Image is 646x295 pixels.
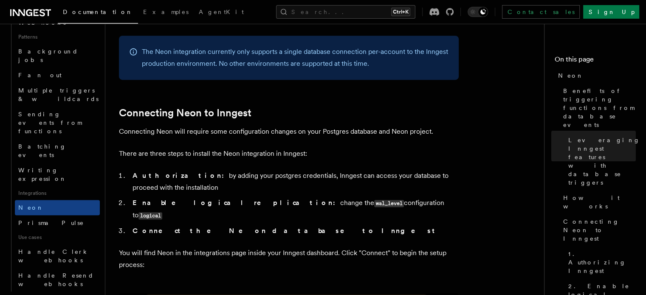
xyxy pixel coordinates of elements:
[15,186,100,200] span: Integrations
[15,44,100,67] a: Background jobs
[15,215,100,230] a: Prisma Pulse
[568,136,640,187] span: Leveraging Inngest features with database triggers
[142,46,449,70] p: The Neon integration currently only supports a single database connection per-account to the Inng...
[133,171,229,180] strong: Authorization:
[18,272,94,287] span: Handle Resend webhooks
[18,219,84,226] span: Prisma Pulse
[133,199,340,207] strong: Enable logical replication:
[63,8,133,15] span: Documentation
[15,83,100,107] a: Multiple triggers & wildcards
[130,197,459,222] li: change the configuration to
[565,246,636,278] a: 1. Authorizing Inngest
[119,247,459,271] p: You will find Neon in the integrations page inside your Inngest dashboard. Click "Connect" to beg...
[199,8,244,15] span: AgentKit
[560,83,636,132] a: Benefits of triggering functions from database events
[138,212,162,219] code: logical
[18,143,66,158] span: Batching events
[18,111,82,135] span: Sending events from functions
[15,244,100,268] a: Handle Clerk webhooks
[15,200,100,215] a: Neon
[119,107,251,119] a: Connecting Neon to Inngest
[568,250,636,275] span: 1. Authorizing Inngest
[583,5,639,19] a: Sign Up
[391,8,410,16] kbd: Ctrl+K
[563,87,636,129] span: Benefits of triggering functions from database events
[15,67,100,83] a: Fan out
[555,68,636,83] a: Neon
[374,200,404,207] code: wal_level
[563,194,636,211] span: How it works
[130,170,459,194] li: by adding your postgres credentials, Inngest can access your database to proceed with the install...
[119,148,459,160] p: There are three steps to install the Neon integration in Inngest:
[15,163,100,186] a: Writing expression
[18,48,78,63] span: Background jobs
[563,217,636,243] span: Connecting Neon to Inngest
[15,230,100,244] span: Use cases
[119,126,459,138] p: Connecting Neon will require some configuration changes on your Postgres database and Neon project.
[194,3,249,23] a: AgentKit
[565,132,636,190] a: Leveraging Inngest features with database triggers
[15,30,100,44] span: Patterns
[18,72,62,79] span: Fan out
[18,87,99,102] span: Multiple triggers & wildcards
[560,214,636,246] a: Connecting Neon to Inngest
[468,7,488,17] button: Toggle dark mode
[15,139,100,163] a: Batching events
[18,248,89,264] span: Handle Clerk webhooks
[58,3,138,24] a: Documentation
[138,3,194,23] a: Examples
[555,54,636,68] h4: On this page
[15,107,100,139] a: Sending events from functions
[502,5,580,19] a: Contact sales
[18,167,67,182] span: Writing expression
[143,8,189,15] span: Examples
[133,227,438,235] strong: Connect the Neon database to Inngest
[558,71,584,80] span: Neon
[560,190,636,214] a: How it works
[18,204,44,211] span: Neon
[276,5,415,19] button: Search...Ctrl+K
[15,268,100,292] a: Handle Resend webhooks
